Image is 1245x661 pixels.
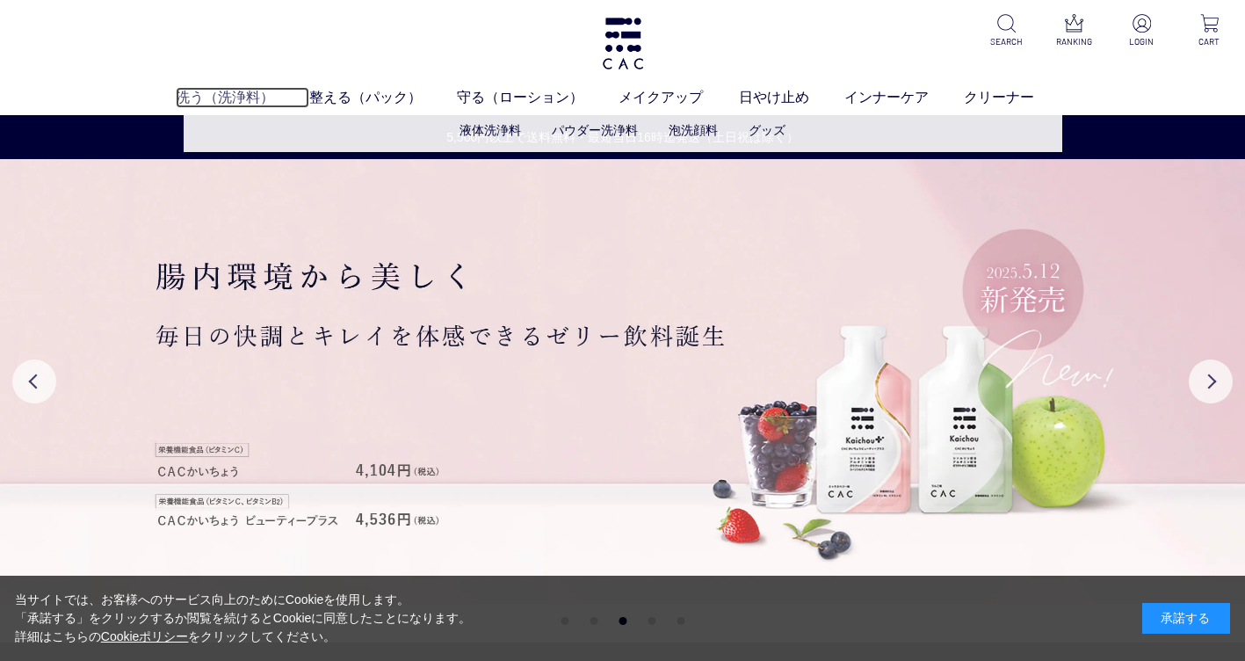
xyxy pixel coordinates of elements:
a: 液体洗浄料 [460,123,521,137]
button: Next [1189,360,1233,403]
button: Previous [12,360,56,403]
a: RANKING [1053,14,1096,48]
a: LOGIN [1120,14,1163,48]
div: 承諾する [1142,603,1230,634]
a: 整える（パック） [309,87,457,108]
div: 当サイトでは、お客様へのサービス向上のためにCookieを使用します。 「承諾する」をクリックするか閲覧を続けるとCookieに同意したことになります。 詳細はこちらの をクリックしてください。 [15,591,472,646]
a: パウダー洗浄料 [552,123,638,137]
a: インナーケア [844,87,964,108]
p: CART [1188,35,1231,48]
a: 洗う（洗浄料） [176,87,309,108]
a: メイクアップ [619,87,738,108]
a: 守る（ローション） [457,87,619,108]
a: グッズ [749,123,785,137]
a: SEARCH [985,14,1028,48]
a: 泡洗顔料 [669,123,718,137]
a: 日やけ止め [739,87,844,108]
a: 5,500円以上で送料無料・最短当日16時迄発送（土日祝は除く） [1,128,1244,147]
p: LOGIN [1120,35,1163,48]
p: RANKING [1053,35,1096,48]
p: SEARCH [985,35,1028,48]
a: CART [1188,14,1231,48]
a: クリーナー [964,87,1069,108]
img: logo [600,18,646,69]
a: Cookieポリシー [101,629,189,643]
